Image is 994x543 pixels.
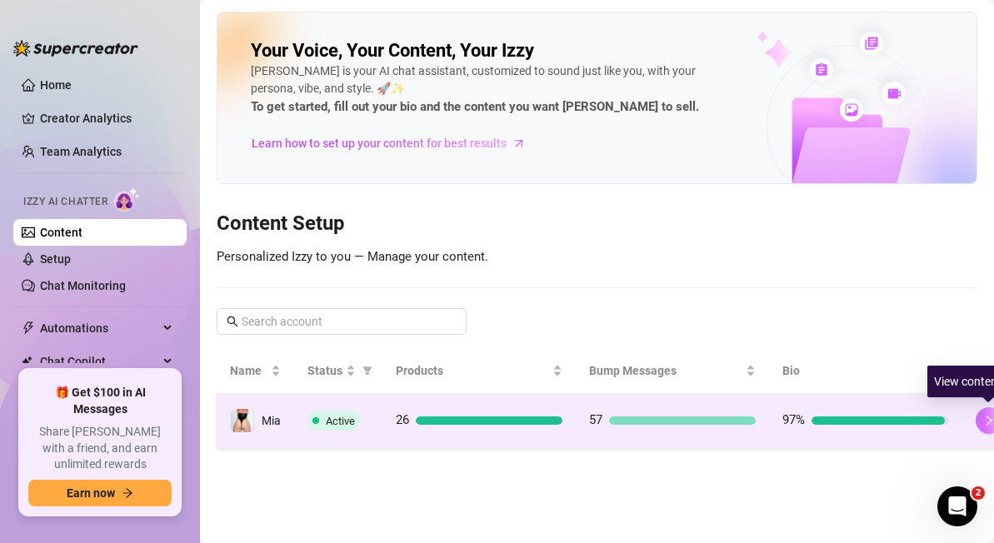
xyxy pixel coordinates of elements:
[28,424,172,473] span: Share [PERSON_NAME] with a friend, and earn unlimited rewards
[718,13,977,183] img: ai-chatter-content-library-cLFOSyPT.png
[937,486,977,526] iframe: Intercom live chat
[114,187,140,212] img: AI Chatter
[28,480,172,506] button: Earn nowarrow-right
[382,348,576,394] th: Products
[28,385,172,417] span: 🎁 Get $100 in AI Messages
[231,409,254,432] img: Mia
[972,486,985,500] span: 2
[40,348,158,375] span: Chat Copilot
[511,135,527,152] span: arrow-right
[262,414,281,427] span: Mia
[252,134,507,152] span: Learn how to set up your content for best results
[122,487,133,499] span: arrow-right
[40,226,82,239] a: Content
[23,194,107,210] span: Izzy AI Chatter
[40,105,173,132] a: Creator Analytics
[326,415,355,427] span: Active
[22,321,35,335] span: thunderbolt
[251,39,534,62] h2: Your Voice, Your Content, Your Izzy
[362,366,372,376] span: filter
[589,412,602,427] span: 57
[589,361,742,380] span: Bump Messages
[217,211,977,237] h3: Content Setup
[230,361,267,380] span: Name
[40,315,158,341] span: Automations
[67,486,115,500] span: Earn now
[769,348,962,394] th: Bio
[251,99,699,114] strong: To get started, fill out your bio and the content you want [PERSON_NAME] to sell.
[22,356,32,367] img: Chat Copilot
[359,358,376,383] span: filter
[40,145,122,158] a: Team Analytics
[40,279,126,292] a: Chat Monitoring
[782,412,805,427] span: 97%
[242,312,443,331] input: Search account
[217,249,488,264] span: Personalized Izzy to you — Manage your content.
[40,252,71,266] a: Setup
[782,361,936,380] span: Bio
[40,78,72,92] a: Home
[396,412,409,427] span: 26
[251,62,736,117] div: [PERSON_NAME] is your AI chat assistant, customized to sound just like you, with your persona, vi...
[13,40,138,57] img: logo-BBDzfeDw.svg
[217,348,294,394] th: Name
[576,348,769,394] th: Bump Messages
[251,130,538,157] a: Learn how to set up your content for best results
[307,361,342,380] span: Status
[294,348,382,394] th: Status
[396,361,549,380] span: Products
[227,316,238,327] span: search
